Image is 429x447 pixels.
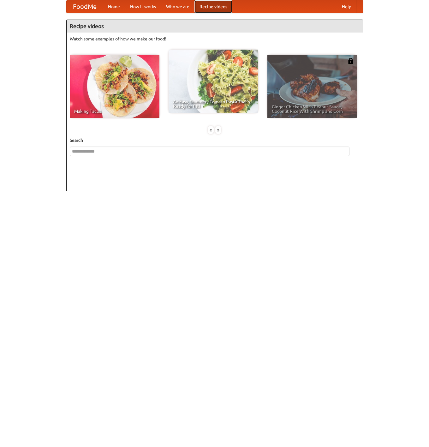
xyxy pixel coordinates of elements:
a: How it works [125,0,161,13]
a: Making Tacos [70,55,159,118]
a: An Easy, Summery Tomato Pasta That's Ready for Fall [169,50,258,113]
a: FoodMe [67,0,103,13]
h5: Search [70,137,360,143]
div: « [208,126,214,134]
h4: Recipe videos [67,20,363,33]
a: Recipe videos [194,0,232,13]
p: Watch some examples of how we make our food! [70,36,360,42]
img: 483408.png [348,58,354,64]
a: Home [103,0,125,13]
a: Who we are [161,0,194,13]
a: Help [337,0,356,13]
div: » [215,126,221,134]
span: An Easy, Summery Tomato Pasta That's Ready for Fall [173,100,254,108]
span: Making Tacos [74,109,155,113]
